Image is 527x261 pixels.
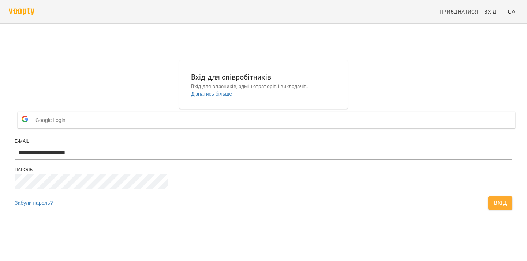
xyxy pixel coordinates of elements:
[484,7,497,16] span: Вхід
[191,83,336,90] p: Вхід для власників, адміністраторів і викладачів.
[481,5,505,18] a: Вхід
[15,200,53,206] a: Забули пароль?
[18,112,515,128] button: Google Login
[494,199,507,207] span: Вхід
[488,196,512,210] button: Вхід
[35,113,69,127] span: Google Login
[15,167,512,173] div: Пароль
[508,8,515,15] span: UA
[505,5,518,18] button: UA
[437,5,481,18] a: Приєднатися
[15,138,512,145] div: E-mail
[191,91,232,97] a: Дізнатись більше
[185,66,342,103] button: Вхід для співробітниківВхід для власників, адміністраторів і викладачів.Дізнатись більше
[440,7,478,16] span: Приєднатися
[9,8,34,15] img: voopty.png
[191,72,336,83] h6: Вхід для співробітників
